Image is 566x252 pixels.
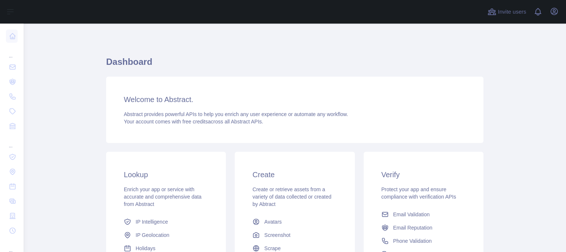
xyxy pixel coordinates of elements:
a: IP Intelligence [121,215,211,228]
span: Phone Validation [393,237,432,245]
div: ... [6,44,18,59]
h3: Create [252,169,337,180]
span: IP Intelligence [136,218,168,225]
a: Phone Validation [378,234,469,248]
span: IP Geolocation [136,231,170,239]
span: Email Reputation [393,224,433,231]
h3: Verify [381,169,466,180]
a: Screenshot [249,228,340,242]
span: Create or retrieve assets from a variety of data collected or created by Abtract [252,186,331,207]
h3: Lookup [124,169,208,180]
span: Email Validation [393,211,430,218]
span: Enrich your app or service with accurate and comprehensive data from Abstract [124,186,202,207]
span: Avatars [264,218,282,225]
a: IP Geolocation [121,228,211,242]
span: Scrape [264,245,280,252]
div: ... [6,134,18,149]
a: Email Reputation [378,221,469,234]
a: Email Validation [378,208,469,221]
span: free credits [182,119,208,125]
span: Abstract provides powerful APIs to help you enrich any user experience or automate any workflow. [124,111,348,117]
span: Protect your app and ensure compliance with verification APIs [381,186,456,200]
button: Invite users [486,6,528,18]
span: Holidays [136,245,156,252]
h1: Dashboard [106,56,483,74]
span: Screenshot [264,231,290,239]
span: Your account comes with across all Abstract APIs. [124,119,263,125]
a: Avatars [249,215,340,228]
h3: Welcome to Abstract. [124,94,466,105]
span: Invite users [498,8,526,16]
